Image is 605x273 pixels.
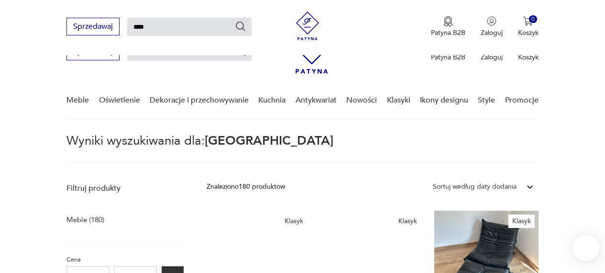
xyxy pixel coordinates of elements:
button: Sprzedawaj [66,18,120,35]
p: Koszyk [518,28,539,37]
a: Dekoracje i przechowywanie [150,82,249,119]
a: Sprzedawaj [66,49,120,56]
img: Patyna - sklep z meblami i dekoracjami vintage [293,11,322,40]
iframe: Smartsupp widget button [572,235,599,262]
a: Promocje [505,82,539,119]
p: Filtruj produkty [66,183,184,193]
a: Ikona medaluPatyna B2B [431,16,465,37]
p: Patyna B2B [431,53,465,62]
button: Zaloguj [481,16,503,37]
a: Oświetlenie [99,82,140,119]
span: [GEOGRAPHIC_DATA] [205,132,333,149]
div: 0 [529,15,537,23]
a: Klasyki [387,82,410,119]
p: Cena [66,254,184,265]
button: Patyna B2B [431,16,465,37]
p: Patyna B2B [431,28,465,37]
p: Zaloguj [481,53,503,62]
div: Sortuj według daty dodania [433,182,517,192]
a: Antykwariat [296,82,337,119]
p: Koszyk [518,53,539,62]
a: Meble (180) [66,213,104,227]
a: Ikony designu [420,82,468,119]
button: 0Koszyk [518,16,539,37]
p: Zaloguj [481,28,503,37]
button: Szukaj [235,21,246,32]
p: Wyniki wyszukiwania dla: [66,135,539,163]
a: Style [478,82,495,119]
a: Meble [66,82,89,119]
a: Nowości [346,82,377,119]
a: Sprzedawaj [66,24,120,31]
div: Znaleziono 180 produktów [207,182,285,192]
img: Ikona medalu [443,16,453,27]
img: Ikonka użytkownika [487,16,496,26]
img: Ikona koszyka [523,16,533,26]
a: Kuchnia [258,82,286,119]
